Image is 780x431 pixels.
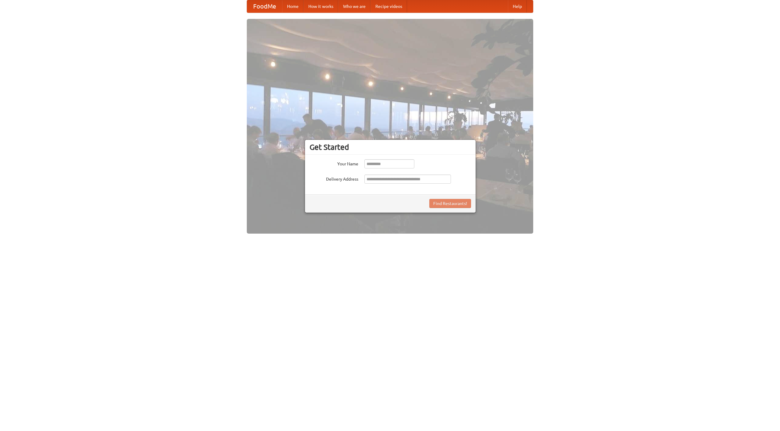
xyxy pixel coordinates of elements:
a: Help [508,0,527,12]
button: Find Restaurants! [429,199,471,208]
a: How it works [303,0,338,12]
label: Delivery Address [310,175,358,182]
h3: Get Started [310,143,471,152]
a: FoodMe [247,0,282,12]
a: Who we are [338,0,370,12]
label: Your Name [310,159,358,167]
a: Home [282,0,303,12]
a: Recipe videos [370,0,407,12]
